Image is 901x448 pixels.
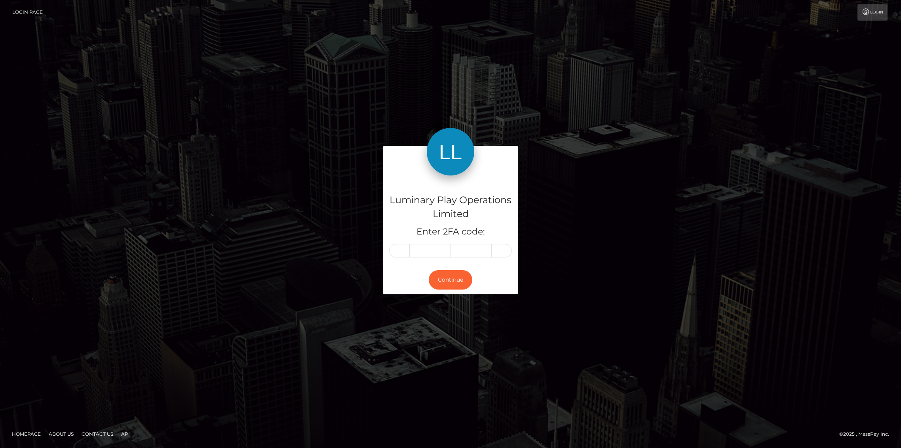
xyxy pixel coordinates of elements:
div: © 2025 , MassPay Inc. [839,430,895,438]
img: Luminary Play Operations Limited [427,128,474,175]
a: Homepage [9,428,44,440]
a: Login Page [12,4,43,21]
a: Contact Us [78,428,116,440]
a: About Us [46,428,77,440]
a: API [118,428,133,440]
button: Continue [429,270,472,290]
h5: Enter 2FA code: [389,226,512,238]
h4: Luminary Play Operations Limited [389,193,512,221]
a: Login [857,4,888,21]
